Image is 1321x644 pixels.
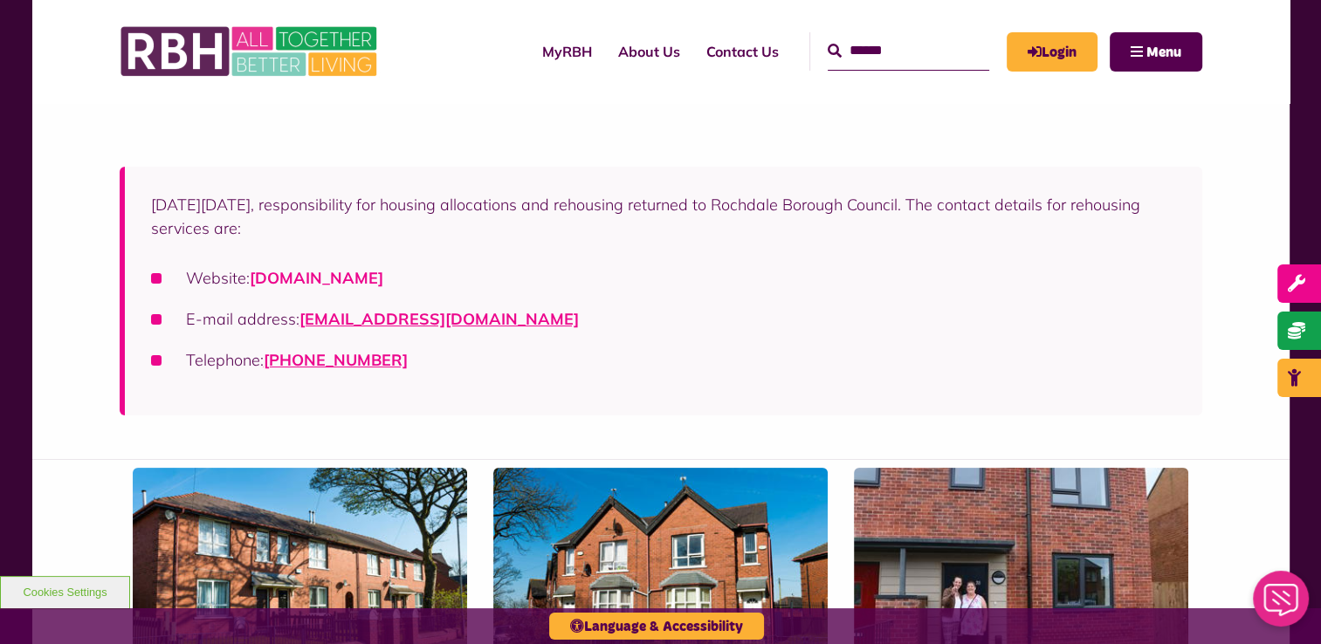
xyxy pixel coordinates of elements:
[1242,565,1321,644] iframe: Netcall Web Assistant for live chat
[693,28,792,75] a: Contact Us
[264,350,408,370] a: call 0300 303 8874
[549,613,764,640] button: Language & Accessibility
[250,268,383,288] a: [DOMAIN_NAME]
[151,307,1176,331] li: E-mail address:
[1007,32,1097,72] a: MyRBH
[120,17,382,86] img: RBH
[299,309,579,329] a: [EMAIL_ADDRESS][DOMAIN_NAME]
[1110,32,1202,72] button: Navigation
[828,32,989,70] input: Search
[1146,45,1181,59] span: Menu
[151,266,1176,290] li: Website:
[529,28,605,75] a: MyRBH
[605,28,693,75] a: About Us
[151,348,1176,372] li: Telephone:
[151,193,1176,240] p: [DATE][DATE], responsibility for housing allocations and rehousing returned to Rochdale Borough C...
